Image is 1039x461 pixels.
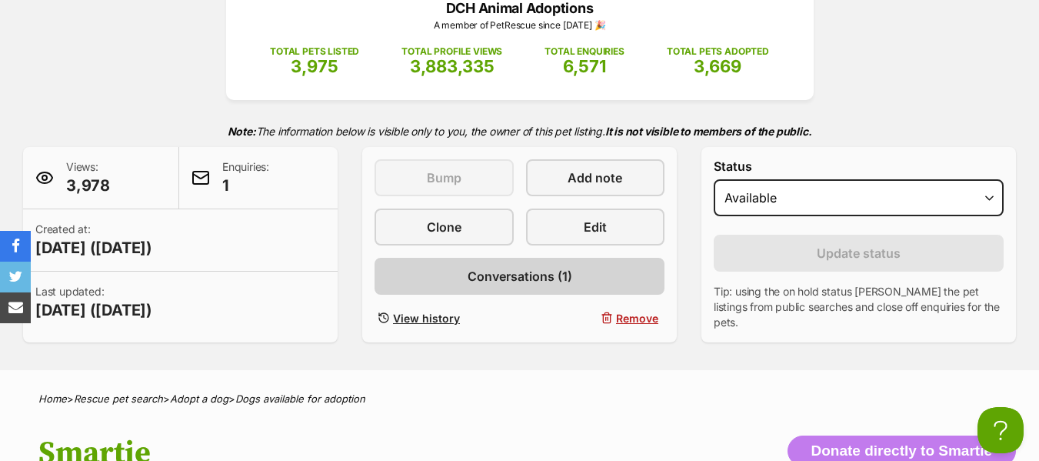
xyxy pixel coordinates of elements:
p: Tip: using the on hold status [PERSON_NAME] the pet listings from public searches and close off e... [714,284,1004,330]
span: 3,978 [66,175,110,196]
a: Dogs available for adoption [235,393,365,405]
label: Status [714,159,1004,173]
span: 1 [222,175,269,196]
a: Adopt a dog [170,393,228,405]
strong: Note: [228,125,256,138]
span: 3,669 [694,56,741,76]
span: Remove [616,310,658,326]
span: Update status [817,244,901,262]
p: TOTAL PETS LISTED [270,45,359,58]
span: Conversations (1) [468,267,572,286]
span: 6,571 [563,56,606,76]
a: Edit [526,209,665,246]
p: Created at: [35,222,152,259]
span: [DATE] ([DATE]) [35,237,152,259]
p: Last updated: [35,284,152,321]
span: 3,975 [291,56,338,76]
a: Home [38,393,67,405]
p: A member of PetRescue since [DATE] 🎉 [249,18,791,32]
p: TOTAL PROFILE VIEWS [401,45,502,58]
strong: It is not visible to members of the public. [605,125,812,138]
button: Update status [714,235,1004,272]
p: TOTAL ENQUIRIES [544,45,624,58]
p: The information below is visible only to you, the owner of this pet listing. [23,115,1016,147]
iframe: Help Scout Beacon - Open [977,407,1024,453]
button: Remove [526,307,665,329]
span: Edit [584,218,607,236]
span: Add note [568,169,622,187]
span: 3,883,335 [410,56,495,76]
button: Bump [375,159,514,196]
a: Add note [526,159,665,196]
a: Clone [375,209,514,246]
a: View history [375,307,514,329]
span: Bump [427,169,461,187]
p: Views: [66,159,110,196]
a: Rescue pet search [74,393,163,405]
span: Clone [427,218,461,236]
a: Conversations (1) [375,258,664,295]
span: View history [393,310,460,326]
p: Enquiries: [222,159,269,196]
span: [DATE] ([DATE]) [35,299,152,321]
p: TOTAL PETS ADOPTED [667,45,769,58]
